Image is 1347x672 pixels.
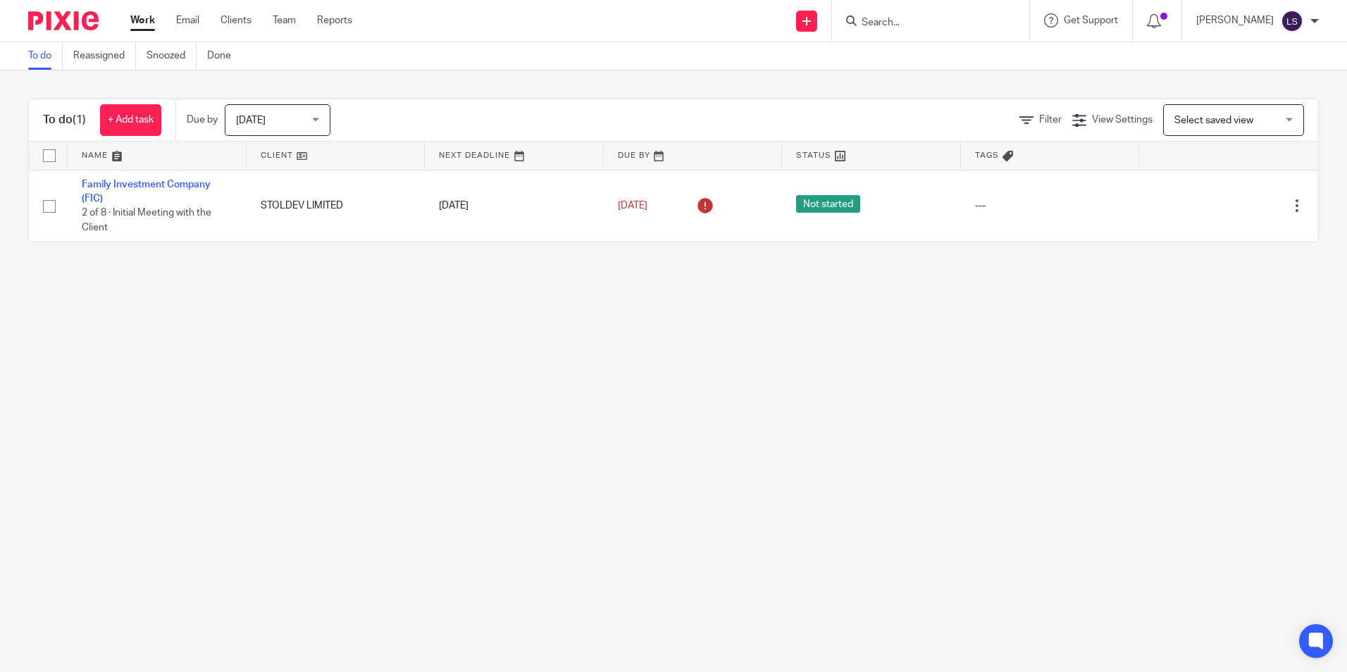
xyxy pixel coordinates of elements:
a: Done [207,42,242,70]
a: Email [176,13,199,27]
p: [PERSON_NAME] [1196,13,1274,27]
span: [DATE] [618,201,647,211]
img: Pixie [28,11,99,30]
a: Work [130,13,155,27]
input: Search [860,17,987,30]
span: (1) [73,114,86,125]
a: To do [28,42,63,70]
span: Not started [796,195,860,213]
h1: To do [43,113,86,127]
span: Select saved view [1174,116,1253,125]
a: Snoozed [147,42,197,70]
a: Reports [317,13,352,27]
span: View Settings [1092,115,1153,125]
div: --- [975,199,1126,213]
a: Clients [221,13,252,27]
a: Reassigned [73,42,136,70]
a: Team [273,13,296,27]
span: Get Support [1064,15,1118,25]
span: 2 of 8 · Initial Meeting with the Client [82,208,211,232]
a: Family Investment Company (FIC) [82,180,211,204]
td: [DATE] [425,170,604,242]
span: [DATE] [236,116,266,125]
img: svg%3E [1281,10,1303,32]
td: STOLDEV LIMITED [247,170,426,242]
span: Filter [1039,115,1062,125]
span: Tags [975,151,999,159]
p: Due by [187,113,218,127]
a: + Add task [100,104,161,136]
